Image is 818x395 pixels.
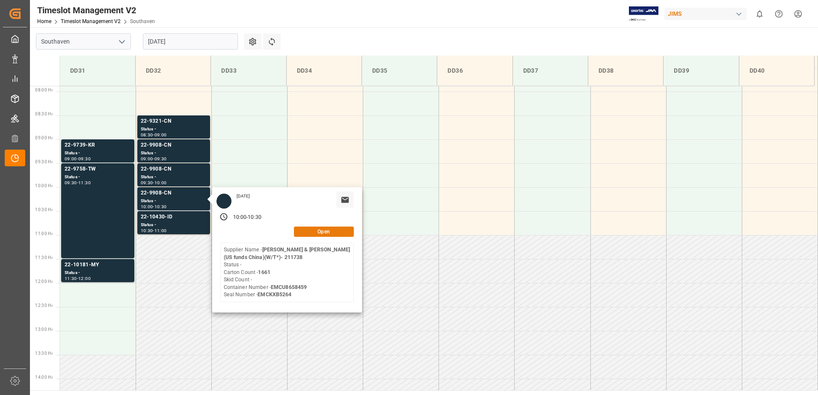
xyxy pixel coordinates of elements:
[218,63,279,79] div: DD33
[78,157,91,161] div: 09:30
[65,174,131,181] div: Status -
[67,63,128,79] div: DD31
[369,63,430,79] div: DD35
[154,205,167,209] div: 10:30
[153,181,154,185] div: -
[35,279,53,284] span: 12:00 Hr
[294,227,354,237] button: Open
[65,181,77,185] div: 09:30
[141,157,153,161] div: 09:00
[246,214,248,221] div: -
[141,150,207,157] div: Status -
[141,126,207,133] div: Status -
[234,193,253,199] div: [DATE]
[77,157,78,161] div: -
[746,63,807,79] div: DD40
[233,214,247,221] div: 10:00
[629,6,658,21] img: Exertis%20JAM%20-%20Email%20Logo.jpg_1722504956.jpg
[141,117,207,126] div: 22-9321-CN
[65,141,131,150] div: 22-9739-KR
[769,4,788,24] button: Help Center
[61,18,121,24] a: Timeslot Management V2
[224,246,350,299] div: Supplier Name - Status - Carton Count - Skid Count - Container Number - Seal Number -
[35,375,53,380] span: 14:00 Hr
[141,221,207,229] div: Status -
[141,181,153,185] div: 09:30
[141,141,207,150] div: 22-9908-CN
[65,269,131,277] div: Status -
[664,8,747,20] div: JIMS
[78,181,91,185] div: 11:30
[520,63,581,79] div: DD37
[154,157,167,161] div: 09:30
[670,63,732,79] div: DD39
[153,205,154,209] div: -
[141,197,207,205] div: Status -
[154,133,167,137] div: 09:00
[293,63,355,79] div: DD34
[248,214,261,221] div: 10:30
[65,150,131,157] div: Status -
[141,229,153,233] div: 10:30
[154,229,167,233] div: 11:00
[65,261,131,269] div: 22-10181-MY
[141,165,207,174] div: 22-9908-CN
[224,247,350,260] b: [PERSON_NAME] & [PERSON_NAME] (US funds China)(W/T*)- 211738
[271,284,307,290] b: EMCU8658459
[258,292,291,298] b: EMCKXB5264
[141,174,207,181] div: Status -
[35,327,53,332] span: 13:00 Hr
[65,165,131,174] div: 22-9758-TW
[35,231,53,236] span: 11:00 Hr
[35,351,53,356] span: 13:30 Hr
[35,303,53,308] span: 12:30 Hr
[65,157,77,161] div: 09:00
[65,277,77,280] div: 11:30
[141,213,207,221] div: 22-10430-ID
[35,159,53,164] span: 09:30 Hr
[78,277,91,280] div: 12:00
[153,157,154,161] div: -
[77,181,78,185] div: -
[35,88,53,92] span: 08:00 Hr
[141,133,153,137] div: 08:30
[35,255,53,260] span: 11:30 Hr
[258,269,270,275] b: 1661
[35,136,53,140] span: 09:00 Hr
[141,205,153,209] div: 10:00
[37,18,51,24] a: Home
[142,63,204,79] div: DD32
[154,181,167,185] div: 10:00
[35,112,53,116] span: 08:30 Hr
[153,229,154,233] div: -
[595,63,656,79] div: DD38
[35,183,53,188] span: 10:00 Hr
[444,63,505,79] div: DD36
[750,4,769,24] button: show 0 new notifications
[35,207,53,212] span: 10:30 Hr
[115,35,128,48] button: open menu
[77,277,78,280] div: -
[143,33,238,50] input: DD.MM.YYYY
[37,4,155,17] div: Timeslot Management V2
[141,189,207,197] div: 22-9908-CN
[36,33,131,50] input: Type to search/select
[153,133,154,137] div: -
[664,6,750,22] button: JIMS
